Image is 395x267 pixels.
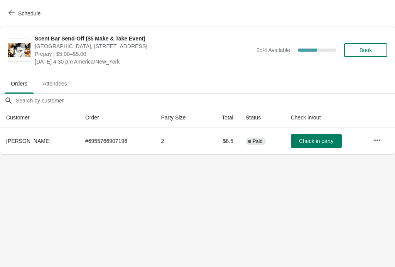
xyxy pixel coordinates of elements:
span: [DATE] 4:30 pm America/New_York [35,58,253,65]
td: $8.5 [206,128,240,154]
th: Check in/out [285,107,367,128]
th: Total [206,107,240,128]
span: Schedule [18,10,41,17]
button: Book [344,43,387,57]
img: Scent Bar Send-Off ($5 Make & Take Event) [8,43,30,57]
td: 2 [155,128,206,154]
td: # 6955766907196 [79,128,155,154]
th: Status [240,107,285,128]
span: 2 of 4 Available [257,47,290,53]
span: Book [360,47,372,53]
button: Schedule [4,7,47,20]
input: Search by customer [15,94,395,107]
span: Check in party [299,138,333,144]
th: Party Size [155,107,206,128]
span: Orders [5,77,34,91]
span: Paid [253,138,263,144]
th: Order [79,107,155,128]
span: [PERSON_NAME] [6,138,51,144]
span: Attendees [37,77,73,91]
span: Prepay | $5.00–$5.00 [35,50,253,58]
span: Scent Bar Send-Off ($5 Make & Take Event) [35,35,253,42]
span: [GEOGRAPHIC_DATA], [STREET_ADDRESS] [35,42,253,50]
button: Check in party [291,134,342,148]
